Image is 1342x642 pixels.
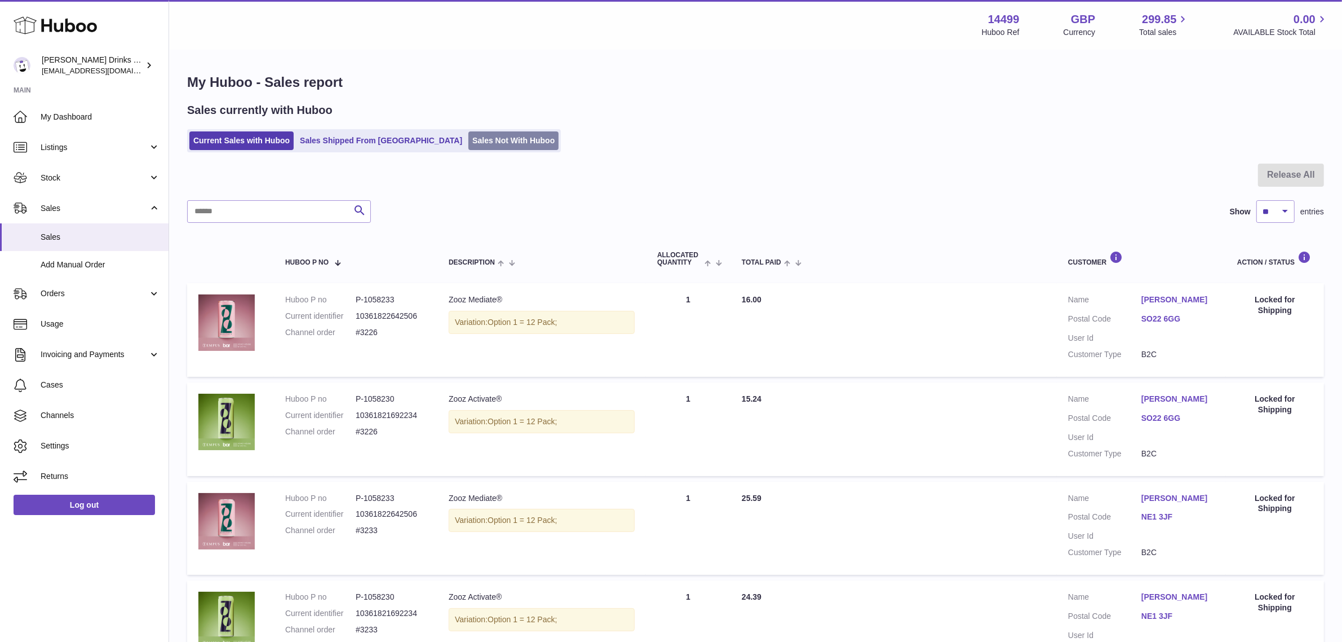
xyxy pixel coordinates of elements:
[41,173,148,183] span: Stock
[1068,413,1141,426] dt: Postal Code
[356,509,426,520] dd: 10361822642506
[1141,592,1215,603] a: [PERSON_NAME]
[488,318,557,327] span: Option 1 = 12 Pack;
[42,66,166,75] span: [EMAIL_ADDRESS][DOMAIN_NAME]
[41,380,160,390] span: Cases
[41,203,148,214] span: Sales
[449,592,635,603] div: Zooz Activate®
[285,592,356,603] dt: Huboo P no
[488,417,557,426] span: Option 1 = 12 Pack;
[1237,294,1313,316] div: Locked for Shipping
[41,471,160,482] span: Returns
[356,311,426,322] dd: 10361822642506
[1141,394,1215,404] a: [PERSON_NAME]
[1141,413,1215,424] a: SO22 6GG
[449,509,635,532] div: Variation:
[646,482,730,575] td: 1
[449,493,635,504] div: Zooz Mediate®
[356,608,426,619] dd: 10361821692234
[41,349,148,360] span: Invoicing and Payments
[742,295,761,304] span: 16.00
[1068,448,1141,459] dt: Customer Type
[1141,448,1215,459] dd: B2C
[41,142,148,153] span: Listings
[1068,314,1141,327] dt: Postal Code
[285,426,356,437] dt: Channel order
[1141,349,1215,360] dd: B2C
[1233,12,1328,38] a: 0.00 AVAILABLE Stock Total
[187,103,333,118] h2: Sales currently with Huboo
[189,131,294,150] a: Current Sales with Huboo
[187,73,1324,91] h1: My Huboo - Sales report
[1068,547,1141,558] dt: Customer Type
[14,57,30,74] img: internalAdmin-14499@internal.huboo.com
[468,131,559,150] a: Sales Not With Huboo
[296,131,466,150] a: Sales Shipped From [GEOGRAPHIC_DATA]
[356,327,426,338] dd: #3226
[285,410,356,421] dt: Current identifier
[742,259,781,266] span: Total paid
[1237,592,1313,613] div: Locked for Shipping
[285,394,356,404] dt: Huboo P no
[285,294,356,305] dt: Huboo P no
[41,260,160,270] span: Add Manual Order
[488,516,557,525] span: Option 1 = 12 Pack;
[41,319,160,329] span: Usage
[449,608,635,631] div: Variation:
[285,509,356,520] dt: Current identifier
[41,112,160,122] span: My Dashboard
[449,394,635,404] div: Zooz Activate®
[1230,206,1251,217] label: Show
[1142,12,1176,27] span: 299.85
[1068,531,1141,542] dt: User Id
[1141,512,1215,522] a: NE1 3JF
[285,608,356,619] dt: Current identifier
[1141,547,1215,558] dd: B2C
[1141,611,1215,622] a: NE1 3JF
[356,426,426,437] dd: #3226
[1141,294,1215,305] a: [PERSON_NAME]
[646,382,730,476] td: 1
[449,259,495,266] span: Description
[41,232,160,243] span: Sales
[1294,12,1316,27] span: 0.00
[742,394,761,403] span: 15.24
[646,283,730,377] td: 1
[41,410,160,421] span: Channels
[1068,394,1141,407] dt: Name
[1237,493,1313,515] div: Locked for Shipping
[1068,349,1141,360] dt: Customer Type
[1068,592,1141,605] dt: Name
[1071,12,1095,27] strong: GBP
[42,55,143,76] div: [PERSON_NAME] Drinks LTD (t/a Zooz)
[198,394,255,450] img: ACTIVATE_1_9d49eb03-ef52-4e5c-b688-9860ae38d943.png
[449,311,635,334] div: Variation:
[356,625,426,635] dd: #3233
[1068,432,1141,443] dt: User Id
[1068,294,1141,308] dt: Name
[1068,251,1215,266] div: Customer
[198,493,255,549] img: MEDIATE_1_68be7b9d-234d-4eb2-b0ee-639b03038b08.png
[742,592,761,601] span: 24.39
[488,615,557,624] span: Option 1 = 12 Pack;
[1068,630,1141,641] dt: User Id
[356,394,426,404] dd: P-1058230
[356,294,426,305] dd: P-1058233
[285,625,356,635] dt: Channel order
[449,294,635,305] div: Zooz Mediate®
[285,311,356,322] dt: Current identifier
[1139,12,1189,38] a: 299.85 Total sales
[1233,27,1328,38] span: AVAILABLE Stock Total
[198,294,255,351] img: MEDIATE_1_68be7b9d-234d-4eb2-b0ee-639b03038b08.png
[356,525,426,536] dd: #3233
[1064,27,1096,38] div: Currency
[1300,206,1324,217] span: entries
[1141,493,1215,504] a: [PERSON_NAME]
[41,441,160,451] span: Settings
[982,27,1020,38] div: Huboo Ref
[356,493,426,504] dd: P-1058233
[356,592,426,603] dd: P-1058230
[1068,512,1141,525] dt: Postal Code
[285,259,329,266] span: Huboo P no
[988,12,1020,27] strong: 14499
